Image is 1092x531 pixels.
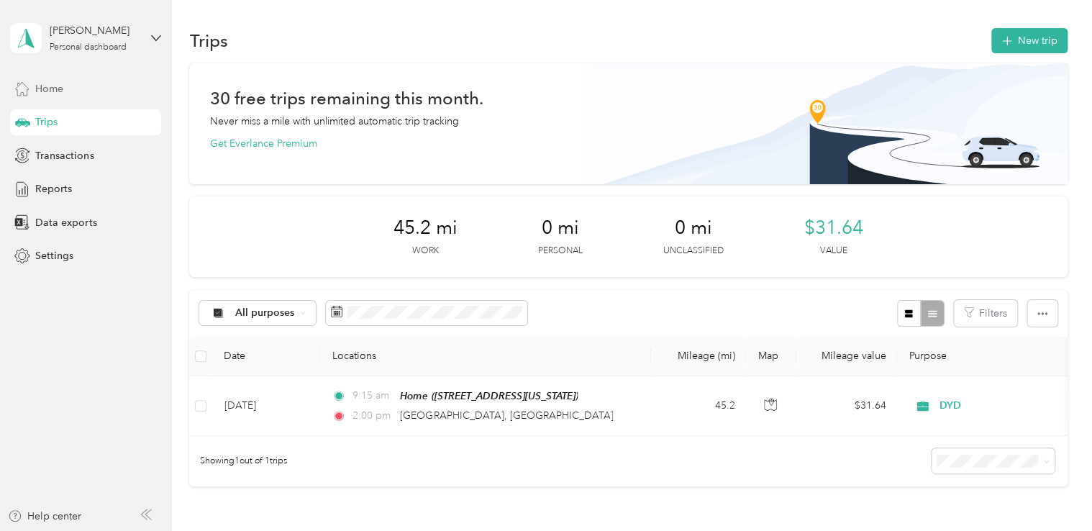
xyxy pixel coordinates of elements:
[50,43,127,52] div: Personal dashboard
[796,376,897,436] td: $31.64
[586,63,1068,184] img: Banner
[352,388,393,404] span: 9:15 am
[400,409,613,422] span: [GEOGRAPHIC_DATA], [GEOGRAPHIC_DATA]
[538,245,583,258] p: Personal
[50,23,140,38] div: [PERSON_NAME]
[663,245,724,258] p: Unclassified
[320,337,651,376] th: Locations
[796,337,897,376] th: Mileage value
[209,91,483,106] h1: 30 free trips remaining this month.
[189,455,286,468] span: Showing 1 out of 1 trips
[804,217,863,240] span: $31.64
[35,148,94,163] span: Transactions
[954,300,1017,327] button: Filters
[8,509,81,524] button: Help center
[35,114,58,130] span: Trips
[400,390,578,401] span: Home ([STREET_ADDRESS][US_STATE])
[675,217,712,240] span: 0 mi
[412,245,439,258] p: Work
[209,114,458,129] p: Never miss a mile with unlimited automatic trip tracking
[212,376,320,436] td: [DATE]
[542,217,579,240] span: 0 mi
[212,337,320,376] th: Date
[393,217,458,240] span: 45.2 mi
[189,33,227,48] h1: Trips
[35,215,96,230] span: Data exports
[651,337,746,376] th: Mileage (mi)
[235,308,295,318] span: All purposes
[939,398,1071,414] span: DYD
[35,81,63,96] span: Home
[1011,450,1092,531] iframe: Everlance-gr Chat Button Frame
[820,245,847,258] p: Value
[35,181,72,196] span: Reports
[991,28,1068,53] button: New trip
[651,376,746,436] td: 45.2
[746,337,796,376] th: Map
[35,248,73,263] span: Settings
[209,136,317,151] button: Get Everlance Premium
[352,408,393,424] span: 2:00 pm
